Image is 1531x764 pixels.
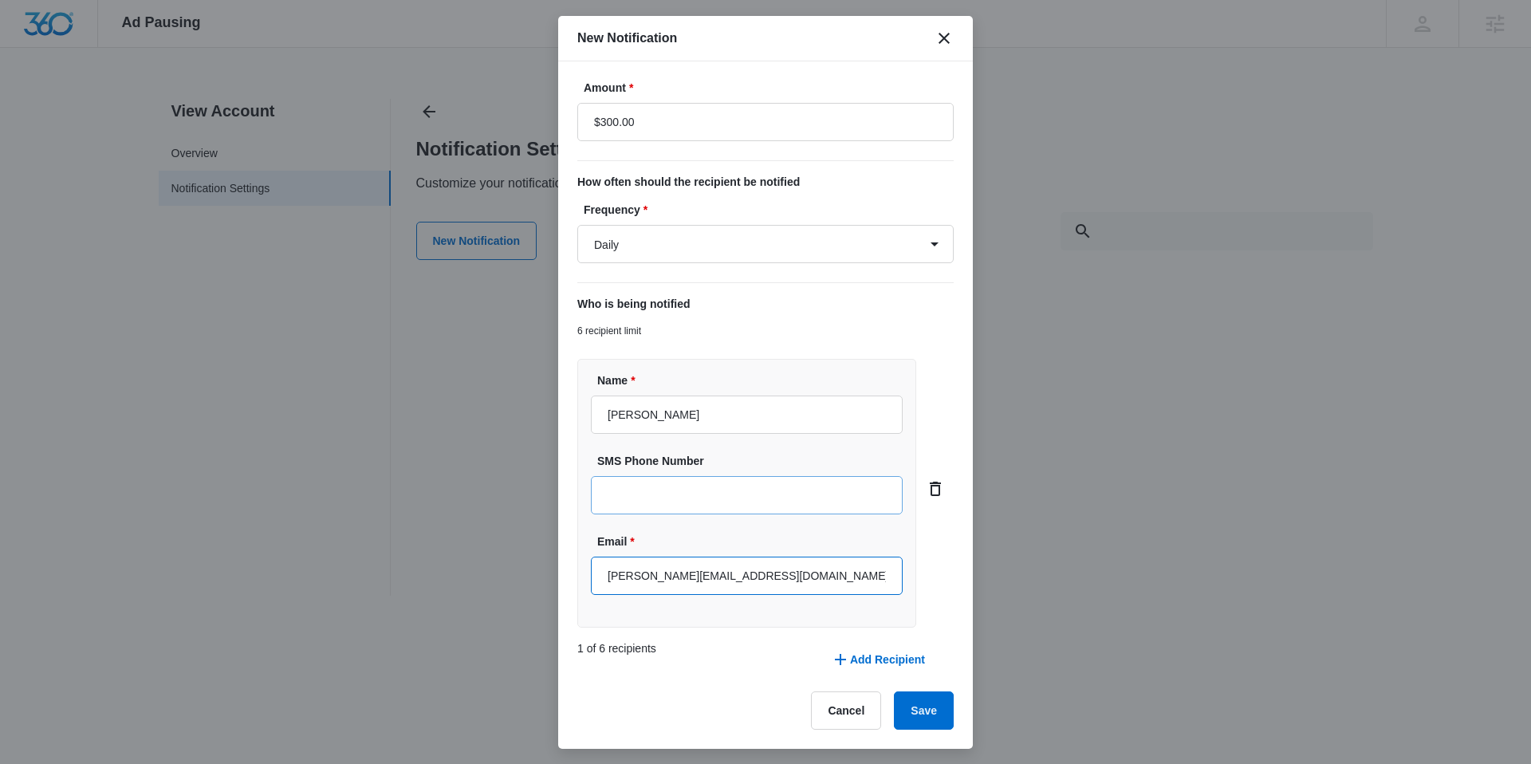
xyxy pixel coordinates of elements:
label: Name [597,372,909,389]
button: Save [894,691,954,730]
p: 1 of 6 recipients [577,640,656,680]
button: card.dropdown.delete [923,476,948,502]
div: Keywords by Traffic [176,94,269,104]
img: tab_domain_overview_orange.svg [43,93,56,105]
img: website_grey.svg [26,41,38,54]
button: Add Recipient [815,640,941,679]
img: tab_keywords_by_traffic_grey.svg [159,93,171,105]
label: SMS Phone Number [597,453,909,470]
button: Cancel [811,691,881,730]
img: logo_orange.svg [26,26,38,38]
h1: New Notification [577,29,677,48]
button: close [935,29,954,48]
div: Domain: [DOMAIN_NAME] [41,41,175,54]
div: v 4.0.25 [45,26,78,38]
p: How often should the recipient be notified [577,174,954,191]
p: Who is being notified [577,296,954,313]
label: Email [597,534,909,550]
div: Domain Overview [61,94,143,104]
label: Frequency [584,202,960,219]
label: Amount [584,80,960,96]
p: 6 recipient limit [577,324,954,338]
